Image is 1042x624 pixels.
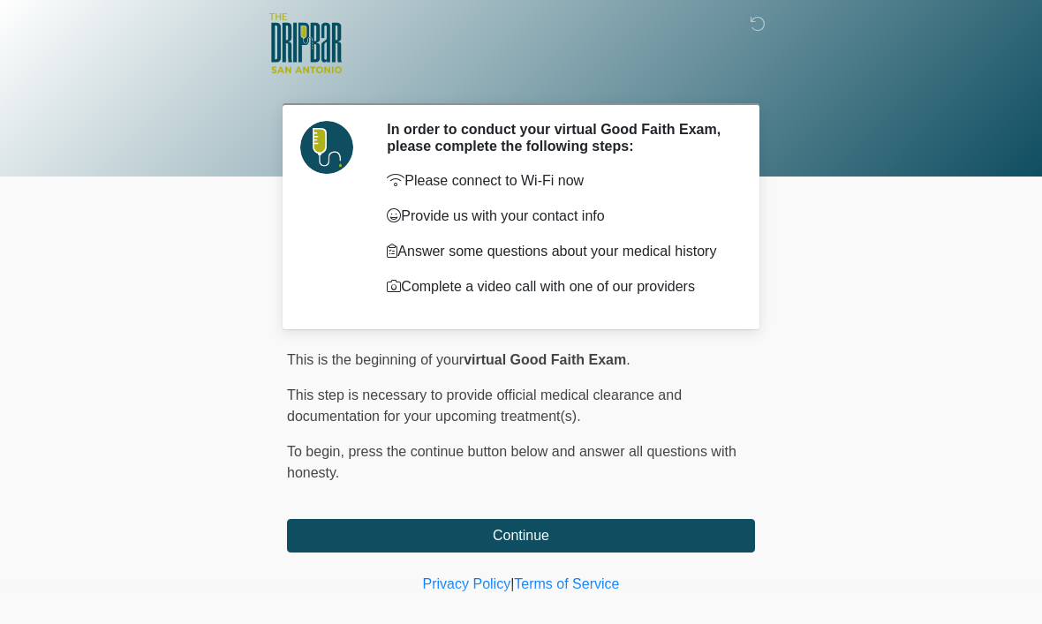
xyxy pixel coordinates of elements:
[387,121,729,154] h2: In order to conduct your virtual Good Faith Exam, please complete the following steps:
[514,576,619,591] a: Terms of Service
[464,352,626,367] strong: virtual Good Faith Exam
[300,121,353,174] img: Agent Avatar
[287,444,736,480] span: press the continue button below and answer all questions with honesty.
[423,576,511,591] a: Privacy Policy
[287,519,755,553] button: Continue
[387,241,729,262] p: Answer some questions about your medical history
[510,576,514,591] a: |
[287,352,464,367] span: This is the beginning of your
[626,352,630,367] span: .
[387,276,729,297] p: Complete a video call with one of our providers
[287,444,348,459] span: To begin,
[387,206,729,227] p: Provide us with your contact info
[269,13,342,75] img: The DRIPBaR - San Antonio Fossil Creek Logo
[387,170,729,192] p: Please connect to Wi-Fi now
[287,387,682,424] span: This step is necessary to provide official medical clearance and documentation for your upcoming ...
